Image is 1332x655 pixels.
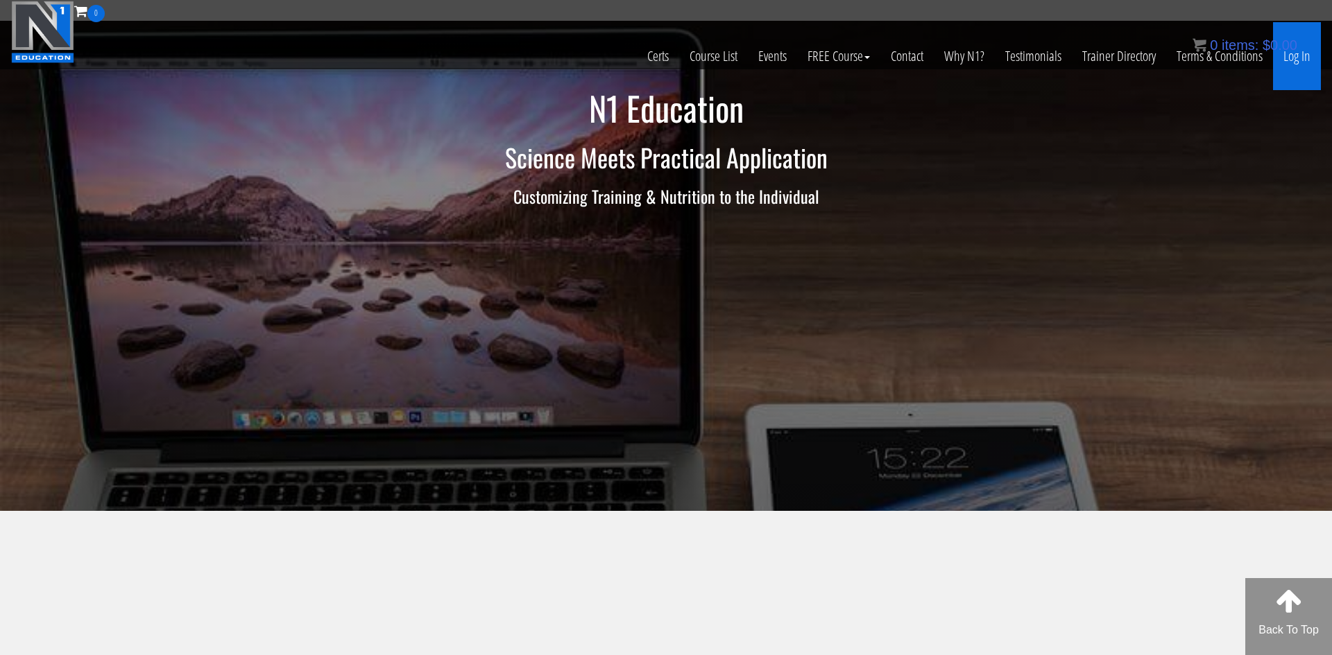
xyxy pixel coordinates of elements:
a: Testimonials [995,22,1072,90]
a: Terms & Conditions [1166,22,1273,90]
h2: Science Meets Practical Application [260,143,1072,171]
a: 0 items: $0.00 [1193,37,1297,53]
span: $ [1263,37,1270,53]
span: items: [1222,37,1258,53]
a: Log In [1273,22,1321,90]
span: 0 [1210,37,1218,53]
a: Certs [637,22,679,90]
a: Course List [679,22,748,90]
h3: Customizing Training & Nutrition to the Individual [260,187,1072,205]
img: icon11.png [1193,38,1206,52]
img: n1-education [11,1,74,63]
p: Back To Top [1245,622,1332,638]
span: 0 [87,5,105,22]
a: Trainer Directory [1072,22,1166,90]
bdi: 0.00 [1263,37,1297,53]
a: 0 [74,1,105,20]
a: Contact [880,22,934,90]
h1: N1 Education [260,90,1072,127]
a: Why N1? [934,22,995,90]
a: FREE Course [797,22,880,90]
a: Events [748,22,797,90]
